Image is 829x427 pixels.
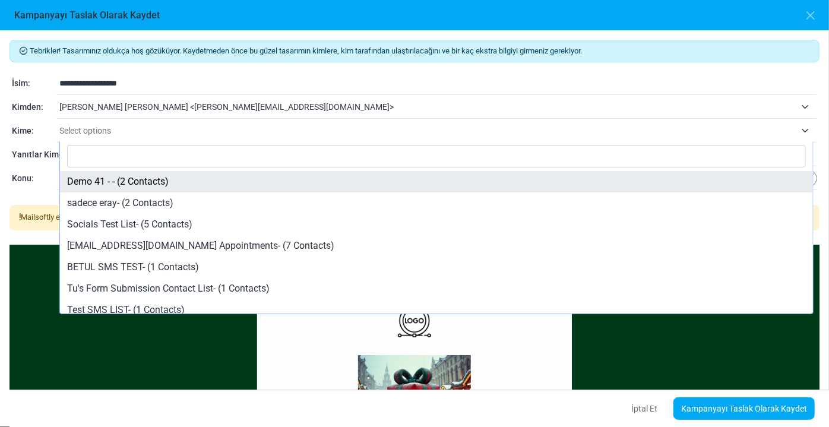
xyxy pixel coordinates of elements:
li: Demo 41 - - (2 Contacts) [60,171,813,192]
div: Tebrikler! Tasarımınız oldukça hoş gözüküyor. Kaydetmeden önce bu güzel tasarımın kimlere, kim ta... [10,40,819,62]
div: İsim: [12,77,56,90]
span: Select options [59,124,796,138]
h6: Kampanyayı Taslak Olarak Kaydet [14,10,160,21]
li: Tu's Form Submission Contact List- (1 Contacts) [60,278,813,299]
li: sadece eray- (2 Contacts) [60,192,813,214]
li: Test SMS LIST- (1 Contacts) [60,299,813,321]
li: [EMAIL_ADDRESS][DOMAIN_NAME] Appointments- (7 Contacts) [60,235,813,257]
li: BETUL SMS TEST- (1 Contacts) [60,257,813,278]
input: Search [67,145,806,167]
a: Kampanyayı Taslak Olarak Kaydet [673,397,815,420]
div: Yanıtlar Kime: [12,148,62,161]
div: Kime: [12,125,56,137]
div: Kimden: [12,101,56,113]
div: Konu: [12,172,56,185]
span: Esma Calis Turan <esma@mailsoftly.net> [59,96,817,118]
span: Esma Calis Turan <esma@mailsoftly.net> [59,100,796,114]
div: Mailsoftly e-postanızı aşağıda göründüğü gibi gönderecektir. [19,211,222,223]
li: Socials Test List- (5 Contacts) [60,214,813,235]
span: Select options [59,120,817,141]
span: Select options [59,126,111,135]
button: İptal Et [621,396,667,421]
